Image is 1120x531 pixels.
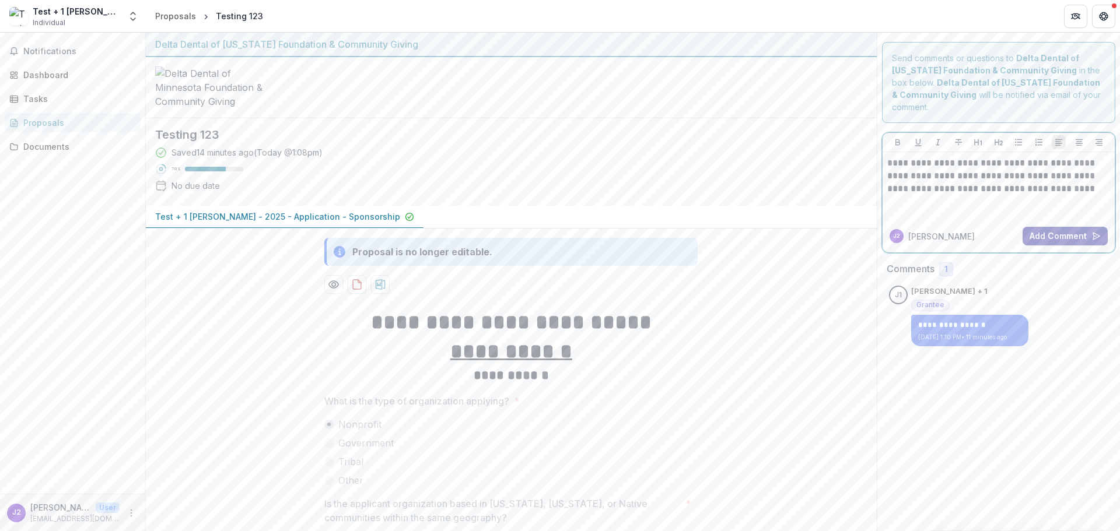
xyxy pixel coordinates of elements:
strong: Delta Dental of [US_STATE] Foundation & Community Giving [892,78,1100,100]
a: Dashboard [5,65,141,85]
button: Italicize [931,135,945,149]
div: Delta Dental of [US_STATE] Foundation & Community Giving [155,37,867,51]
a: Proposals [5,113,141,132]
span: Government [338,436,394,450]
button: Align Left [1052,135,1066,149]
span: Grantee [916,301,944,309]
span: 1 [944,265,948,275]
div: Send comments or questions to in the box below. will be notified via email of your comment. [882,42,1116,123]
span: Other [338,473,363,487]
button: Strike [951,135,965,149]
button: Partners [1064,5,1087,28]
div: Dashboard [23,69,131,81]
img: Test + 1 John Howe [9,7,28,26]
div: Testing 123 [216,10,263,22]
a: Tasks [5,89,141,108]
p: User [96,502,120,513]
div: Saved 14 minutes ago ( Today @ 1:08pm ) [171,146,323,159]
div: Documents [23,140,131,153]
button: download-proposal [371,275,390,294]
div: Tasks [23,93,131,105]
span: Notifications [23,47,136,57]
button: Align Center [1072,135,1086,149]
button: Heading 1 [971,135,985,149]
h2: Testing 123 [155,128,849,142]
button: Underline [911,135,925,149]
button: Align Right [1092,135,1106,149]
p: [PERSON_NAME] + 1 [911,286,988,297]
button: download-proposal [348,275,366,294]
p: [PERSON_NAME] [908,230,975,242]
button: Add Comment [1023,227,1108,245]
div: Test + 1 [PERSON_NAME] [33,5,120,17]
p: Is the applicant organization based in [US_STATE], [US_STATE], or Native communities within the s... [324,497,681,525]
a: Proposals [150,8,201,24]
p: What is the type of organization applying? [324,394,509,408]
p: 70 % [171,165,180,173]
p: [PERSON_NAME] + 2 [30,501,91,514]
div: John Howe + 2 [12,509,21,516]
div: Proposals [155,10,196,22]
span: Nonprofit [338,417,381,431]
a: Documents [5,137,141,156]
button: Heading 2 [992,135,1006,149]
div: Proposal is no longer editable. [352,245,492,259]
div: No due date [171,180,220,192]
button: Get Help [1092,5,1115,28]
button: Notifications [5,42,141,61]
button: Open entity switcher [125,5,141,28]
h2: Comments [887,263,935,275]
button: Ordered List [1032,135,1046,149]
button: Bold [891,135,905,149]
p: [EMAIL_ADDRESS][DOMAIN_NAME] [30,514,120,524]
button: More [124,506,138,520]
div: John Howe + 2 [893,233,900,239]
span: Tribal [338,455,363,469]
div: John Howe + 1 [895,291,902,299]
p: [DATE] 1:10 PM • 11 minutes ago [918,333,1022,342]
p: Test + 1 [PERSON_NAME] - 2025 - Application - Sponsorship [155,210,400,223]
button: Preview be6b2ffa-0c31-41d0-b395-ca53506fdde4-0.pdf [324,275,343,294]
img: Delta Dental of Minnesota Foundation & Community Giving [155,66,272,108]
span: Individual [33,17,65,28]
nav: breadcrumb [150,8,268,24]
div: Proposals [23,117,131,129]
button: Bullet List [1012,135,1025,149]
